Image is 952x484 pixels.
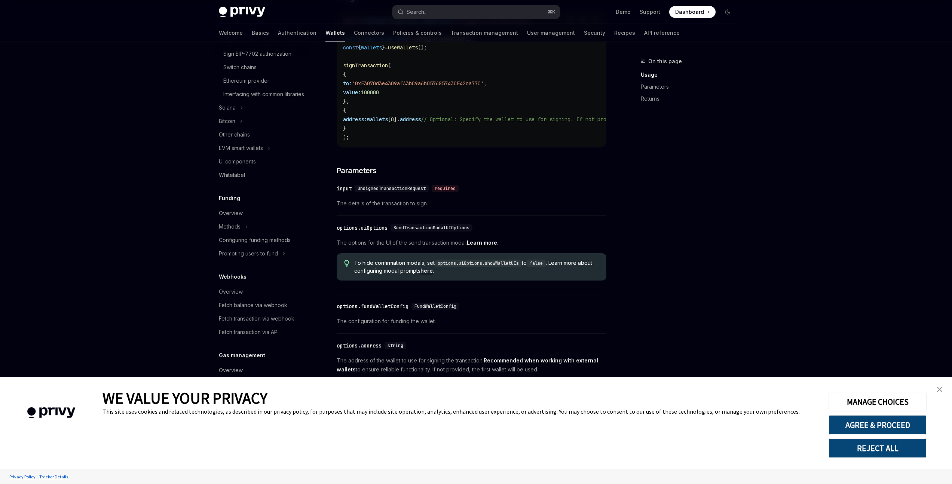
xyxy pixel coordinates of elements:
[361,44,382,51] span: wallets
[343,134,349,141] span: );
[337,199,606,208] span: The details of the transaction to sign.
[937,387,942,392] img: close banner
[648,57,682,66] span: On this page
[388,62,391,69] span: (
[7,470,37,483] a: Privacy Policy
[343,62,388,69] span: signTransaction
[219,209,243,218] div: Overview
[219,144,263,153] div: EVM smart wallets
[219,130,250,139] div: Other chains
[337,303,408,310] div: options.fundWalletConfig
[388,44,418,51] span: useWallets
[641,81,740,93] a: Parameters
[343,125,346,132] span: }
[407,7,428,16] div: Search...
[213,155,309,168] a: UI components
[213,206,309,220] a: Overview
[367,116,388,123] span: wallets
[675,8,704,16] span: Dashboard
[421,116,717,123] span: // Optional: Specify the wallet to use for signing. If not provided, the first wallet will be used.
[484,80,487,87] span: ,
[418,44,427,51] span: ();
[343,107,346,114] span: {
[400,116,421,123] span: address
[219,222,241,231] div: Methods
[219,301,287,310] div: Fetch balance via webhook
[640,8,660,16] a: Support
[344,260,349,267] svg: Tip
[354,24,384,42] a: Connectors
[213,101,309,114] button: Toggle Solana section
[223,76,269,85] div: Ethereum provider
[219,272,247,281] h5: Webhooks
[337,356,606,374] span: The address of the wallet to use for signing the transaction. to ensure reliable functionality. I...
[213,285,309,298] a: Overview
[252,24,269,42] a: Basics
[527,24,575,42] a: User management
[527,260,546,267] code: false
[722,6,734,18] button: Toggle dark mode
[393,24,442,42] a: Policies & controls
[102,388,267,408] span: WE VALUE YOUR PRIVACY
[388,343,403,349] span: string
[219,157,256,166] div: UI components
[385,44,388,51] span: =
[343,89,361,96] span: value:
[213,61,309,74] a: Switch chains
[391,116,394,123] span: 0
[432,185,459,192] div: required
[213,233,309,247] a: Configuring funding methods
[829,415,927,435] button: AGREE & PROCEED
[669,6,716,18] a: Dashboard
[361,89,379,96] span: 100000
[343,116,367,123] span: address:
[219,236,291,245] div: Configuring funding methods
[102,408,817,415] div: This site uses cookies and related technologies, as described in our privacy policy, for purposes...
[223,49,291,58] div: Sign EIP-7702 authorization
[420,267,433,274] a: here
[223,63,257,72] div: Switch chains
[219,314,294,323] div: Fetch transaction via webhook
[11,396,91,429] img: company logo
[451,24,518,42] a: Transaction management
[435,260,522,267] code: options.uiOptions.showWalletUIs
[343,98,349,105] span: },
[584,24,605,42] a: Security
[337,317,606,326] span: The configuration for funding the wallet.
[614,24,635,42] a: Recipes
[388,116,391,123] span: [
[213,74,309,88] a: Ethereum provider
[354,259,599,275] span: To hide confirmation modals, set to . Learn more about configuring modal prompts .
[548,9,555,15] span: ⌘ K
[382,44,385,51] span: }
[213,247,309,260] button: Toggle Prompting users to fund section
[213,128,309,141] a: Other chains
[219,117,235,126] div: Bitcoin
[467,239,497,246] a: Learn more
[213,364,309,377] a: Overview
[337,185,352,192] div: input
[219,366,243,375] div: Overview
[932,382,947,397] a: close banner
[337,238,606,247] span: The options for the UI of the send transaction modal. .
[219,103,236,112] div: Solana
[343,44,358,51] span: const
[616,8,631,16] a: Demo
[343,80,352,87] span: to:
[337,165,377,176] span: Parameters
[213,88,309,101] a: Interfacing with common libraries
[343,71,346,78] span: {
[278,24,316,42] a: Authentication
[394,116,400,123] span: ].
[213,47,309,61] a: Sign EIP-7702 authorization
[641,93,740,105] a: Returns
[219,171,245,180] div: Whitelabel
[213,114,309,128] button: Toggle Bitcoin section
[392,5,560,19] button: Open search
[325,24,345,42] a: Wallets
[219,287,243,296] div: Overview
[358,186,426,192] span: UnsignedTransactionRequest
[37,470,70,483] a: Tracker Details
[219,328,279,337] div: Fetch transaction via API
[213,298,309,312] a: Fetch balance via webhook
